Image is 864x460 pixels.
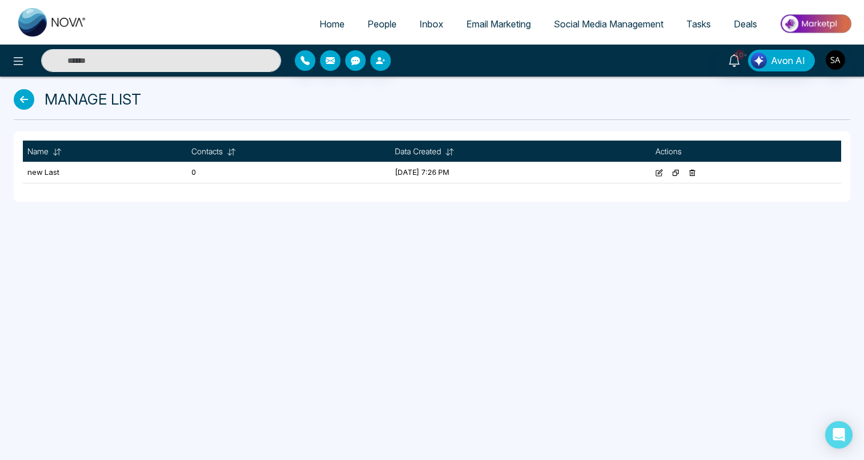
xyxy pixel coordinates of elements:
a: Deals [722,13,769,35]
th: Contacts [187,141,390,162]
td: new Last [23,162,187,183]
button: Avon AI [748,50,815,71]
th: Name [23,141,187,162]
td: 0 [187,162,390,183]
span: Deals [734,18,757,30]
td: [DATE] 7:26 PM [390,162,651,183]
span: 10+ [734,50,745,60]
span: Home [319,18,345,30]
a: Inbox [408,13,455,35]
a: People [356,13,408,35]
a: Social Media Management [542,13,675,35]
img: Nova CRM Logo [18,8,87,37]
span: Inbox [419,18,443,30]
span: Email Marketing [466,18,531,30]
img: Lead Flow [751,53,767,69]
div: Open Intercom Messenger [825,421,853,449]
img: User Avatar [826,50,845,70]
img: Market-place.gif [774,11,857,37]
a: Email Marketing [455,13,542,35]
span: Avon AI [771,54,805,67]
span: Tasks [686,18,711,30]
a: Tasks [675,13,722,35]
th: Actions [651,141,841,162]
span: Social Media Management [554,18,663,30]
th: Data Created [390,141,651,162]
span: Manage List [45,88,141,110]
a: Home [308,13,356,35]
span: People [367,18,397,30]
a: 10+ [721,50,748,70]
